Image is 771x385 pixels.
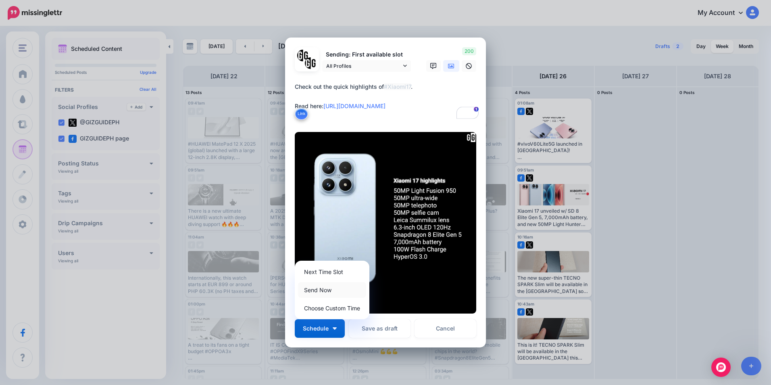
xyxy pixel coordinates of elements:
p: Sending: First available slot [322,50,411,59]
span: 200 [462,47,476,55]
a: Next Time Slot [298,264,366,280]
img: JT5sWCfR-79925.png [305,57,317,69]
img: arrow-down-white.png [333,327,337,330]
div: Open Intercom Messenger [711,358,731,377]
div: Schedule [295,261,369,319]
img: XTRH5ZXBKM1DVWM8XW4W33MJJQXYQ6X7.png [295,132,476,314]
a: Choose Custom Time [298,300,366,316]
span: Schedule [303,326,329,331]
button: Link [295,108,308,120]
div: Check out the quick highlights of . Read here: [295,82,480,111]
a: Send Now [298,282,366,298]
button: Schedule [295,319,345,338]
a: Cancel [415,319,476,338]
button: Save as draft [349,319,411,338]
span: All Profiles [326,62,401,70]
textarea: To enrich screen reader interactions, please activate Accessibility in Grammarly extension settings [295,82,480,121]
a: All Profiles [322,60,411,72]
img: 353459792_649996473822713_4483302954317148903_n-bsa138318.png [297,50,309,61]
